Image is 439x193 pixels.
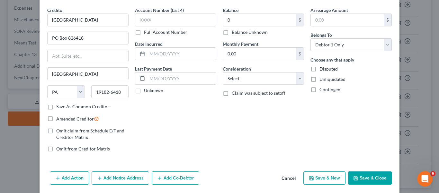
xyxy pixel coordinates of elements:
input: 0.00 [223,48,296,60]
label: Consideration [223,65,251,72]
span: Omit claim from Schedule E/F and Creditor Matrix [56,128,124,140]
input: XXXX [135,14,216,26]
input: 0.00 [311,14,384,26]
input: MM/DD/YYYY [147,48,216,60]
input: Enter city... [48,68,128,80]
input: Enter zip... [91,85,129,98]
div: $ [296,48,304,60]
span: Unliquidated [319,76,345,82]
label: Arrearage Amount [310,7,348,14]
button: Add Co-Debtor [152,171,199,185]
button: Save & Close [348,171,392,185]
button: Add Action [50,171,89,185]
span: Amended Creditor [56,116,94,121]
label: Account Number (last 4) [135,7,184,14]
label: Balance [223,7,238,14]
iframe: Intercom live chat [417,171,433,187]
button: Save & New [303,171,345,185]
span: Disputed [319,66,338,72]
label: Monthly Payment [223,41,258,47]
div: $ [384,14,391,26]
label: Date Incurred [135,41,163,47]
input: Search creditor by name... [47,14,129,26]
input: 0.00 [223,14,296,26]
span: Belongs To [310,32,332,38]
label: Unknown [144,87,163,94]
label: Last Payment Date [135,65,172,72]
span: Claim was subject to setoff [232,90,285,96]
input: Enter address... [48,32,128,44]
input: MM/DD/YYYY [147,72,216,85]
label: Save As Common Creditor [56,103,109,110]
span: 6 [430,171,435,176]
label: Balance Unknown [232,29,268,35]
div: $ [296,14,304,26]
input: Apt, Suite, etc... [48,50,128,62]
button: Cancel [276,172,301,185]
label: Choose any that apply [310,56,354,63]
label: Full Account Number [144,29,187,35]
span: Omit from Creditor Matrix [56,146,110,151]
span: Creditor [47,7,64,13]
span: Contingent [319,87,342,92]
button: Add Notice Address [92,171,149,185]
